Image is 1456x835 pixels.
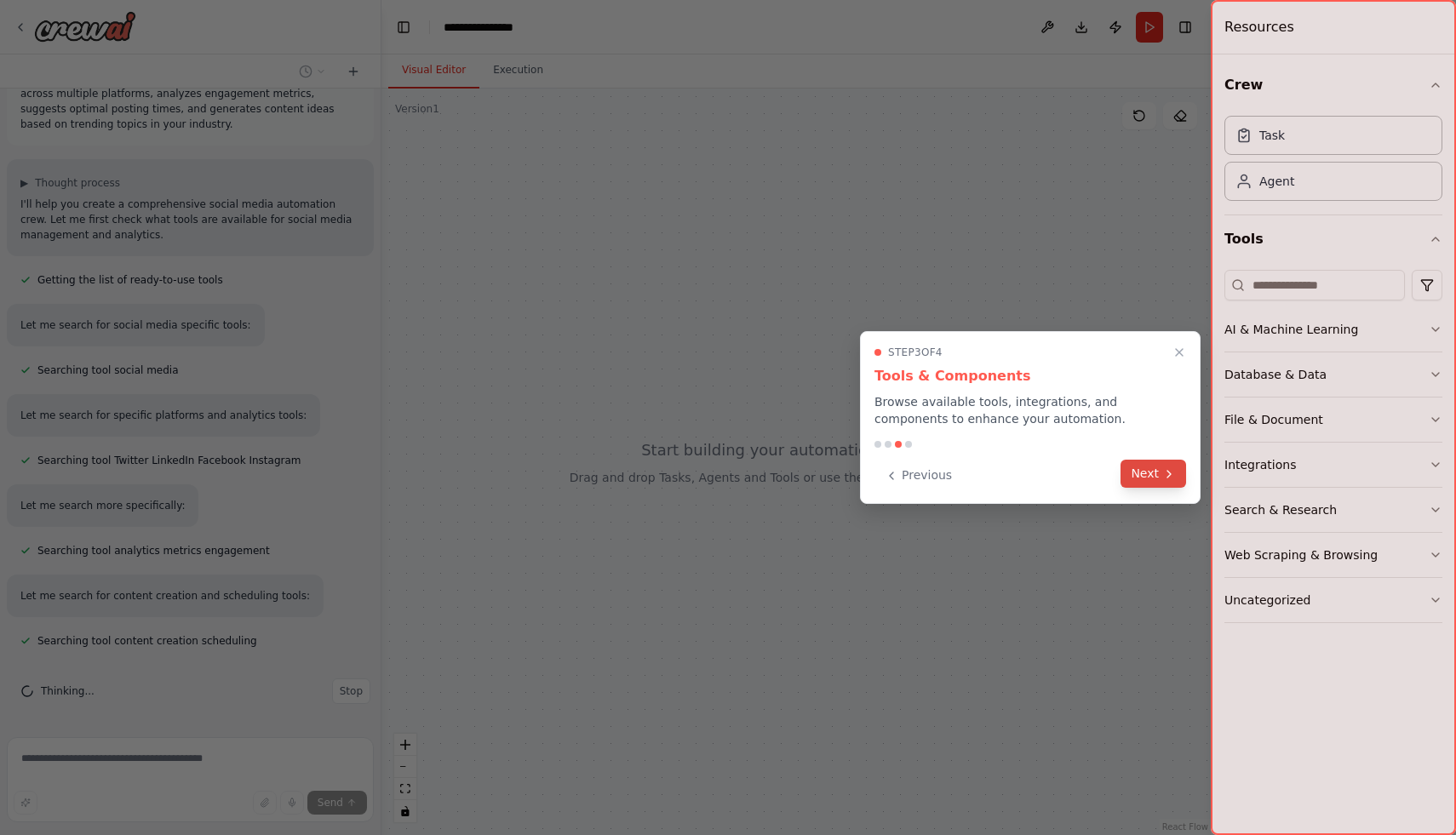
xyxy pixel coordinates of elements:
[874,366,1186,386] h3: Tools & Components
[392,15,416,39] button: Hide left sidebar
[1169,342,1189,363] button: Close walkthrough
[888,346,943,359] span: Step 3 of 4
[1121,460,1186,488] button: Next
[874,393,1186,427] p: Browse available tools, integrations, and components to enhance your automation.
[874,461,962,489] button: Previous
